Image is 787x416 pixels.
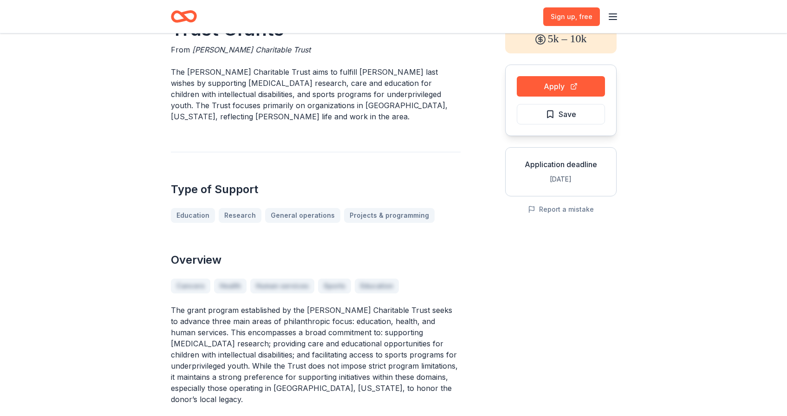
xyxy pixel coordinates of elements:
div: Application deadline [513,159,609,170]
a: Home [171,6,197,27]
span: Sign up [551,11,592,22]
div: [DATE] [513,174,609,185]
a: Sign up, free [543,7,600,26]
span: , free [575,13,592,20]
button: Apply [517,76,605,97]
h2: Overview [171,253,461,267]
button: Report a mistake [528,204,594,215]
div: 5k – 10k [505,24,617,53]
span: Save [559,108,576,120]
span: [PERSON_NAME] Charitable Trust [192,45,311,54]
div: From [171,44,461,55]
p: The [PERSON_NAME] Charitable Trust aims to fulfill [PERSON_NAME] last wishes by supporting [MEDIC... [171,66,461,122]
p: The grant program established by the [PERSON_NAME] Charitable Trust seeks to advance three main a... [171,305,461,405]
button: Save [517,104,605,124]
h2: Type of Support [171,182,461,197]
